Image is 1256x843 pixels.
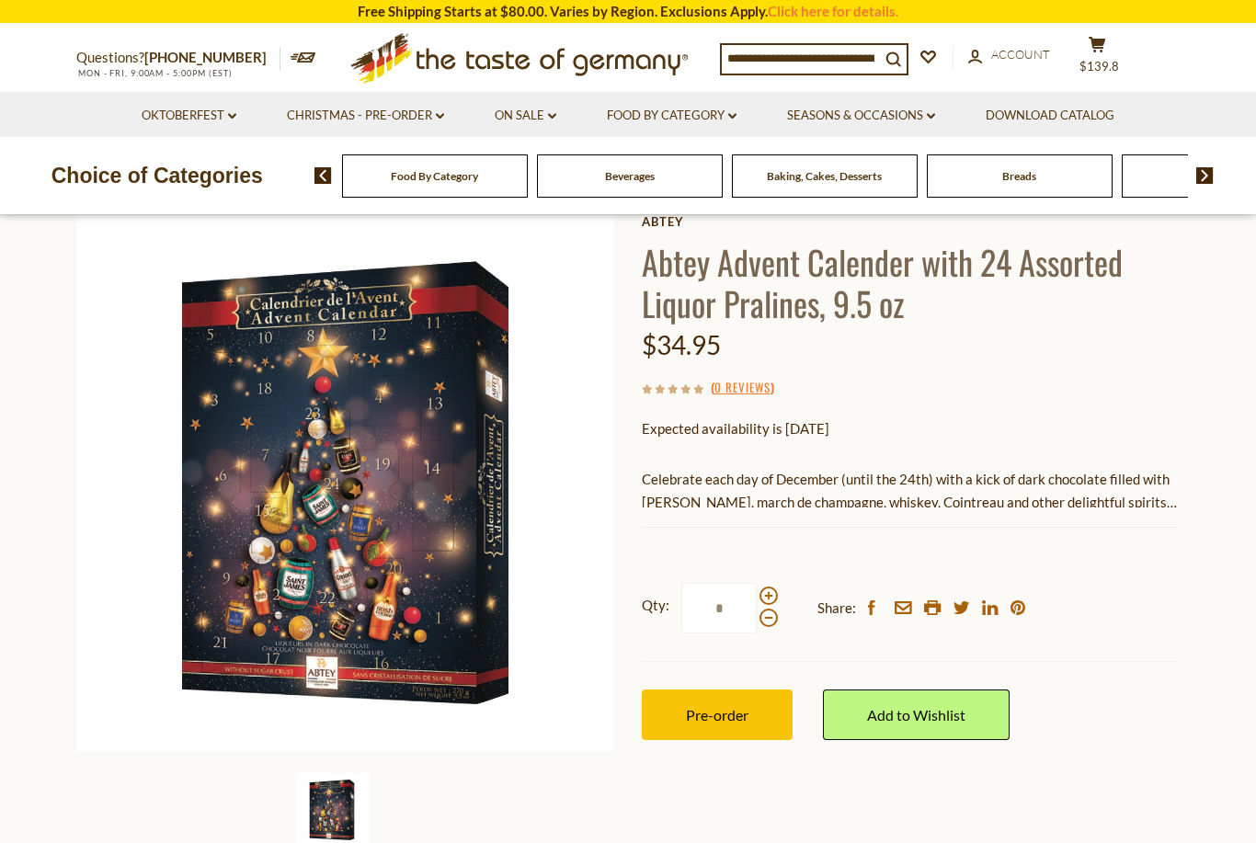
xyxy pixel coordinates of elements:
[642,594,669,617] strong: Qty:
[686,706,748,723] span: Pre-order
[817,597,856,620] span: Share:
[768,3,898,19] a: Click here for details.
[76,214,614,752] img: Abtey Adent Calender with 24 Assorted Liquor Pralines
[142,106,236,126] a: Oktoberfest
[314,167,332,184] img: previous arrow
[144,49,267,65] a: [PHONE_NUMBER]
[968,45,1050,65] a: Account
[642,214,1180,229] a: Abtey
[642,689,793,740] button: Pre-order
[76,68,233,78] span: MON - FRI, 9:00AM - 5:00PM (EST)
[76,46,280,70] p: Questions?
[642,241,1180,324] h1: Abtey Advent Calender with 24 Assorted Liquor Pralines, 9.5 oz
[991,47,1050,62] span: Account
[986,106,1114,126] a: Download Catalog
[642,417,1180,440] p: Expected availability is [DATE]
[714,378,771,398] a: 0 Reviews
[1069,36,1125,82] button: $139.8
[607,106,736,126] a: Food By Category
[391,169,478,183] a: Food By Category
[711,378,774,396] span: ( )
[642,468,1180,514] p: Celebrate each day of December (until the 24th) with a kick of dark chocolate filled with [PERSON...
[1196,167,1214,184] img: next arrow
[642,329,721,360] span: $34.95
[787,106,935,126] a: Seasons & Occasions
[823,689,1010,740] a: Add to Wishlist
[605,169,655,183] a: Beverages
[495,106,556,126] a: On Sale
[767,169,882,183] a: Baking, Cakes, Desserts
[1002,169,1036,183] a: Breads
[287,106,444,126] a: Christmas - PRE-ORDER
[1079,59,1119,74] span: $139.8
[681,583,757,633] input: Qty:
